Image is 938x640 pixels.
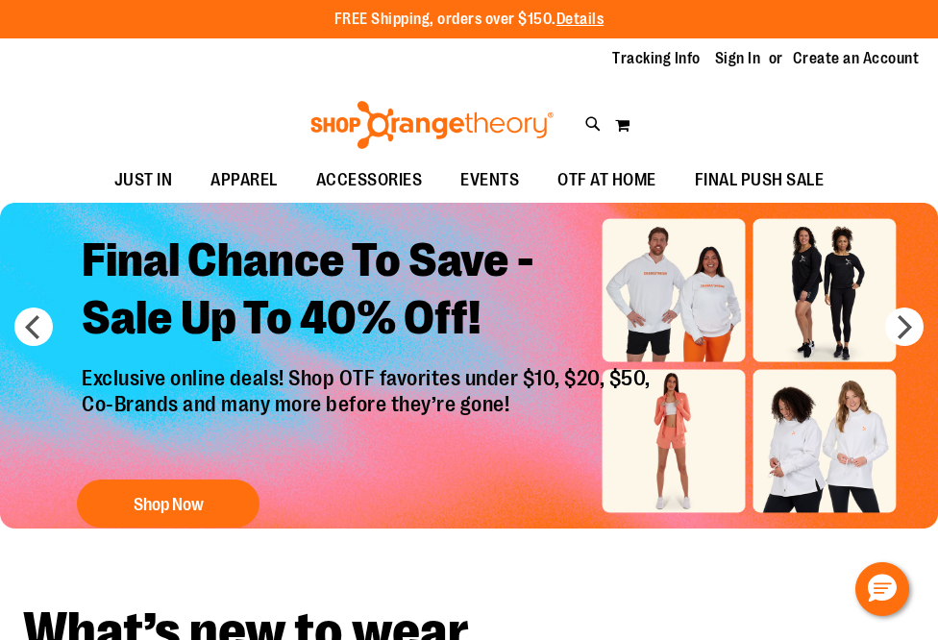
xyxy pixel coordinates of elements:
span: OTF AT HOME [557,159,656,202]
span: ACCESSORIES [316,159,423,202]
a: JUST IN [95,159,192,203]
span: FINAL PUSH SALE [695,159,825,202]
button: next [885,308,924,346]
h2: Final Chance To Save - Sale Up To 40% Off! [67,217,670,366]
a: EVENTS [441,159,538,203]
a: Tracking Info [612,48,701,69]
button: Shop Now [77,480,259,528]
button: Hello, have a question? Let’s chat. [855,562,909,616]
p: FREE Shipping, orders over $150. [334,9,605,31]
a: ACCESSORIES [297,159,442,203]
img: Shop Orangetheory [308,101,556,149]
a: Final Chance To Save -Sale Up To 40% Off! Exclusive online deals! Shop OTF favorites under $10, $... [67,217,670,537]
a: Details [556,11,605,28]
a: Sign In [715,48,761,69]
a: OTF AT HOME [538,159,676,203]
a: Create an Account [793,48,920,69]
a: FINAL PUSH SALE [676,159,844,203]
span: EVENTS [460,159,519,202]
span: JUST IN [114,159,173,202]
button: prev [14,308,53,346]
p: Exclusive online deals! Shop OTF favorites under $10, $20, $50, Co-Brands and many more before th... [67,366,670,460]
span: APPAREL [210,159,278,202]
a: APPAREL [191,159,297,203]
